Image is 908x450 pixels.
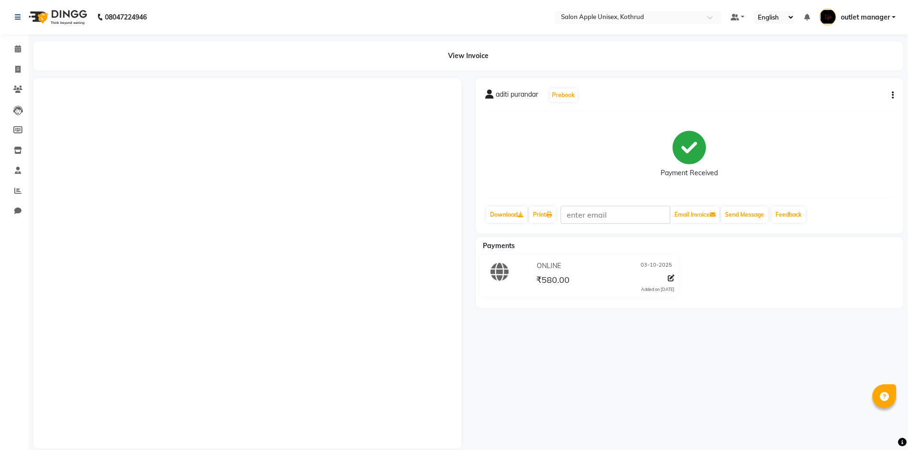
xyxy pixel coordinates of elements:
[537,261,561,271] span: ONLINE
[486,207,527,223] a: Download
[483,241,515,250] span: Payments
[772,207,806,223] a: Feedback
[550,89,577,102] button: Prebook
[868,412,898,440] iframe: chat widget
[24,4,90,30] img: logo
[671,207,719,223] button: Email Invoice
[536,274,570,288] span: ₹580.00
[721,207,768,223] button: Send Message
[841,12,890,22] span: outlet manager
[529,207,556,223] a: Print
[496,90,538,103] span: aditi purandar
[641,261,672,271] span: 03-10-2025
[661,168,718,178] div: Payment Received
[105,4,147,30] b: 08047224946
[819,9,836,25] img: outlet manager
[561,206,670,224] input: enter email
[641,286,674,293] div: Added on [DATE]
[33,41,903,70] div: View Invoice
